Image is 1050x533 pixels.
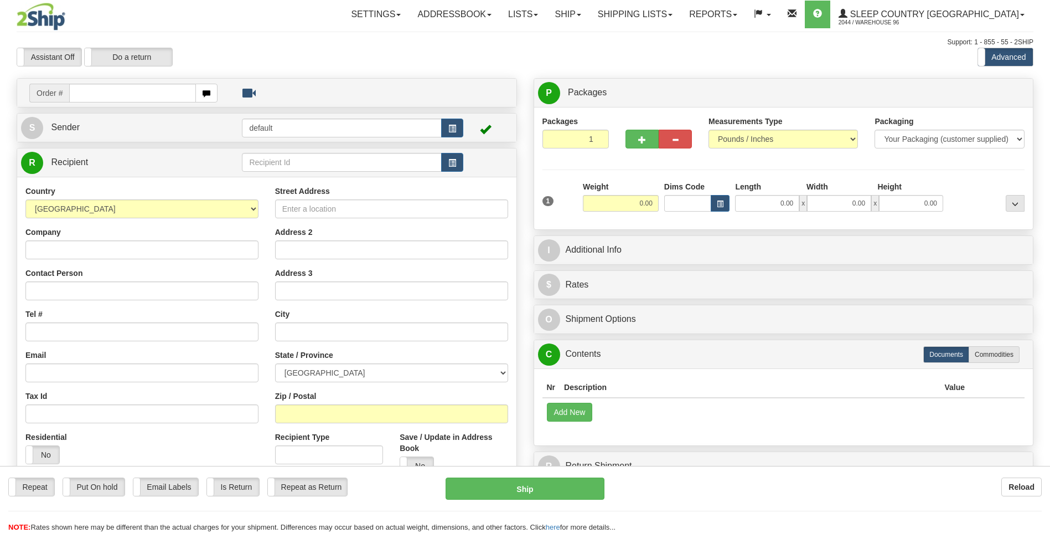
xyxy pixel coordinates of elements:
[978,48,1033,66] label: Advanced
[568,88,607,97] span: Packages
[871,195,879,212] span: x
[1008,483,1035,491] b: Reload
[51,157,88,167] span: Recipient
[268,478,347,496] label: Repeat as Return
[830,1,1033,28] a: Sleep Country [GEOGRAPHIC_DATA] 2044 / Warehouse 96
[1001,478,1042,496] button: Reload
[538,308,1030,331] a: OShipment Options
[538,344,560,366] span: C
[877,181,902,192] label: Height
[17,3,65,30] img: logo2044.jpg
[275,268,313,279] label: Address 3
[275,227,313,238] label: Address 2
[275,186,330,197] label: Street Address
[681,1,746,28] a: Reports
[538,81,1030,104] a: P Packages
[275,309,289,320] label: City
[839,17,922,28] span: 2044 / Warehouse 96
[25,350,46,361] label: Email
[542,196,554,206] span: 1
[400,457,433,475] label: No
[1025,210,1049,323] iframe: chat widget
[664,181,705,192] label: Dims Code
[538,455,1030,478] a: RReturn Shipment
[25,309,43,320] label: Tel #
[85,48,172,66] label: Do a return
[275,432,330,443] label: Recipient Type
[538,239,1030,262] a: IAdditional Info
[275,199,508,218] input: Enter a location
[500,1,546,28] a: Lists
[546,1,589,28] a: Ship
[207,478,259,496] label: Is Return
[9,478,54,496] label: Repeat
[275,350,333,361] label: State / Province
[806,181,828,192] label: Width
[735,181,761,192] label: Length
[847,9,1019,19] span: Sleep Country [GEOGRAPHIC_DATA]
[538,455,560,478] span: R
[538,274,560,296] span: $
[542,377,560,398] th: Nr
[133,478,198,496] label: Email Labels
[21,116,242,139] a: S Sender
[875,116,913,127] label: Packaging
[343,1,409,28] a: Settings
[26,446,59,464] label: No
[799,195,807,212] span: x
[25,391,47,402] label: Tax Id
[17,38,1033,47] div: Support: 1 - 855 - 55 - 2SHIP
[969,346,1020,363] label: Commodities
[542,116,578,127] label: Packages
[21,151,218,174] a: R Recipient
[583,181,608,192] label: Weight
[546,523,560,531] a: here
[25,227,61,238] label: Company
[400,432,508,454] label: Save / Update in Address Book
[17,48,81,66] label: Assistant Off
[8,523,30,531] span: NOTE:
[940,377,969,398] th: Value
[25,432,67,443] label: Residential
[29,84,69,102] span: Order #
[538,309,560,331] span: O
[560,377,940,398] th: Description
[242,153,441,172] input: Recipient Id
[538,343,1030,366] a: CContents
[538,274,1030,296] a: $Rates
[51,122,80,132] span: Sender
[1006,195,1025,212] div: ...
[275,391,317,402] label: Zip / Postal
[708,116,783,127] label: Measurements Type
[25,268,82,279] label: Contact Person
[25,186,55,197] label: Country
[63,478,125,496] label: Put On hold
[446,478,604,500] button: Ship
[547,403,593,422] button: Add New
[923,346,969,363] label: Documents
[409,1,500,28] a: Addressbook
[21,152,43,174] span: R
[21,117,43,139] span: S
[538,82,560,104] span: P
[242,119,441,137] input: Sender Id
[538,239,560,262] span: I
[589,1,681,28] a: Shipping lists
